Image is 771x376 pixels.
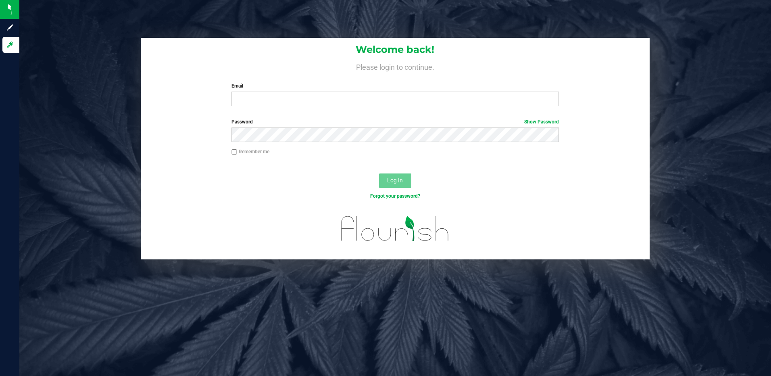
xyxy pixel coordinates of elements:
[370,193,420,199] a: Forgot your password?
[141,44,650,55] h1: Welcome back!
[231,82,559,90] label: Email
[6,23,14,31] inline-svg: Sign up
[231,149,237,155] input: Remember me
[6,41,14,49] inline-svg: Log in
[379,173,411,188] button: Log In
[524,119,559,125] a: Show Password
[331,208,459,249] img: flourish_logo.svg
[231,119,253,125] span: Password
[231,148,269,155] label: Remember me
[387,177,403,184] span: Log In
[141,61,650,71] h4: Please login to continue.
